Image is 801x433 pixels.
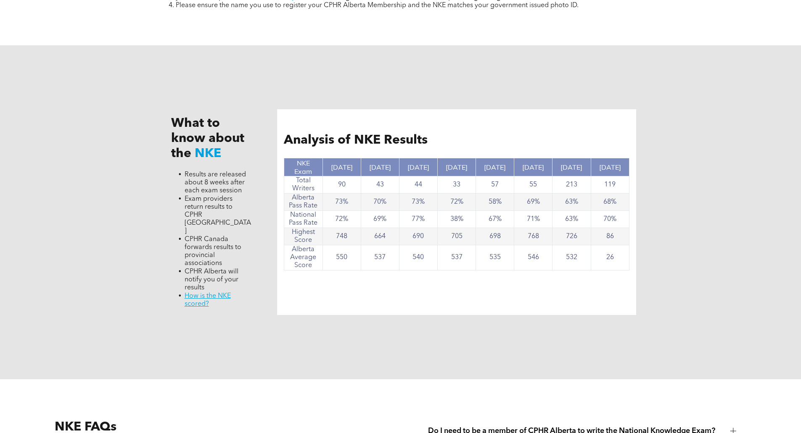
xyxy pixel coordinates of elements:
[437,211,476,228] td: 38%
[185,293,231,307] a: How is the NKE scored?
[185,196,251,234] span: Exam providers return results to CPHR [GEOGRAPHIC_DATA]
[553,228,591,245] td: 726
[591,245,629,270] td: 26
[476,176,514,194] td: 57
[399,245,437,270] td: 540
[399,158,437,176] th: [DATE]
[514,211,553,228] td: 71%
[284,245,323,270] td: Alberta Average Score
[514,158,553,176] th: [DATE]
[476,211,514,228] td: 67%
[437,176,476,194] td: 33
[514,245,553,270] td: 546
[553,176,591,194] td: 213
[284,228,323,245] td: Highest Score
[514,228,553,245] td: 768
[284,158,323,176] th: NKE Exam
[185,171,246,194] span: Results are released about 8 weeks after each exam session
[553,158,591,176] th: [DATE]
[185,268,238,291] span: CPHR Alberta will notify you of your results
[591,194,629,211] td: 68%
[284,211,323,228] td: National Pass Rate
[553,194,591,211] td: 63%
[591,158,629,176] th: [DATE]
[284,176,323,194] td: Total Writers
[361,211,399,228] td: 69%
[399,176,437,194] td: 44
[323,211,361,228] td: 72%
[476,158,514,176] th: [DATE]
[514,176,553,194] td: 55
[399,228,437,245] td: 690
[514,194,553,211] td: 69%
[361,194,399,211] td: 70%
[476,228,514,245] td: 698
[361,158,399,176] th: [DATE]
[361,245,399,270] td: 537
[553,211,591,228] td: 63%
[591,176,629,194] td: 119
[195,147,221,160] span: NKE
[323,158,361,176] th: [DATE]
[591,228,629,245] td: 86
[437,158,476,176] th: [DATE]
[476,194,514,211] td: 58%
[437,245,476,270] td: 537
[437,194,476,211] td: 72%
[591,211,629,228] td: 70%
[553,245,591,270] td: 532
[176,2,642,10] li: Please ensure the name you use to register your CPHR Alberta Membership and the NKE matches your ...
[399,211,437,228] td: 77%
[323,194,361,211] td: 73%
[437,228,476,245] td: 705
[476,245,514,270] td: 535
[323,176,361,194] td: 90
[284,194,323,211] td: Alberta Pass Rate
[399,194,437,211] td: 73%
[171,117,244,160] span: What to know about the
[361,176,399,194] td: 43
[323,245,361,270] td: 550
[185,236,241,267] span: CPHR Canada forwards results to provincial associations
[323,228,361,245] td: 748
[284,134,428,147] span: Analysis of NKE Results
[361,228,399,245] td: 664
